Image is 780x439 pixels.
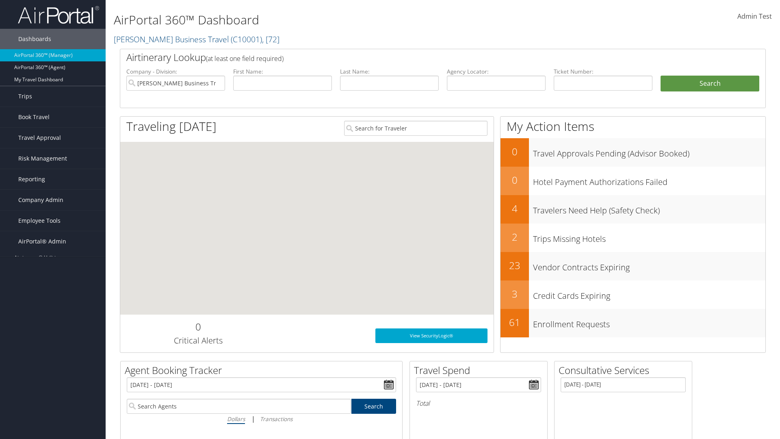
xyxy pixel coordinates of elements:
h3: Travelers Need Help (Safety Check) [533,201,765,216]
a: 0Hotel Payment Authorizations Failed [500,167,765,195]
span: Travel Approval [18,128,61,148]
a: 0Travel Approvals Pending (Advisor Booked) [500,138,765,167]
a: Search [351,399,396,414]
span: Dashboards [18,29,51,49]
label: Agency Locator: [447,67,546,76]
span: (at least one field required) [206,54,284,63]
span: Trips [18,86,32,106]
h2: 61 [500,315,529,329]
h2: Agent Booking Tracker [125,363,402,377]
h2: 0 [500,145,529,159]
h2: 0 [126,320,270,334]
span: , [ 72 ] [262,34,279,45]
h3: Vendor Contracts Expiring [533,258,765,273]
h3: Credit Cards Expiring [533,286,765,302]
h3: Hotel Payment Authorizations Failed [533,172,765,188]
span: AirPortal® Admin [18,231,66,252]
label: Ticket Number: [554,67,652,76]
label: Company - Division: [126,67,225,76]
input: Search Agents [127,399,351,414]
i: Dollars [227,415,245,423]
span: Company Admin [18,190,63,210]
h3: Critical Alerts [126,335,270,346]
h1: My Action Items [500,118,765,135]
a: [PERSON_NAME] Business Travel [114,34,279,45]
span: Reporting [18,169,45,189]
a: 61Enrollment Requests [500,309,765,337]
h2: 4 [500,202,529,215]
h1: AirPortal 360™ Dashboard [114,11,552,28]
input: Search for Traveler [344,121,487,136]
span: Risk Management [18,148,67,169]
h1: Traveling [DATE] [126,118,217,135]
label: First Name: [233,67,332,76]
h2: Travel Spend [414,363,547,377]
button: Search [661,76,759,92]
h6: Total [416,399,541,408]
a: 3Credit Cards Expiring [500,280,765,309]
span: Admin Test [737,12,772,21]
h2: Airtinerary Lookup [126,50,706,64]
i: Transactions [260,415,292,423]
a: 2Trips Missing Hotels [500,224,765,252]
h3: Enrollment Requests [533,315,765,330]
a: View SecurityLogic® [375,328,487,343]
div: | [127,414,396,424]
h3: Travel Approvals Pending (Advisor Booked) [533,144,765,159]
img: airportal-logo.png [18,5,99,24]
h2: 2 [500,230,529,244]
h2: 3 [500,287,529,301]
a: 4Travelers Need Help (Safety Check) [500,195,765,224]
span: Employee Tools [18,211,61,231]
h2: Consultative Services [559,363,692,377]
span: Book Travel [18,107,50,127]
a: 23Vendor Contracts Expiring [500,252,765,280]
h3: Trips Missing Hotels [533,229,765,245]
h2: 23 [500,259,529,272]
span: ( C10001 ) [231,34,262,45]
label: Last Name: [340,67,439,76]
a: Admin Test [737,4,772,29]
h2: 0 [500,173,529,187]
